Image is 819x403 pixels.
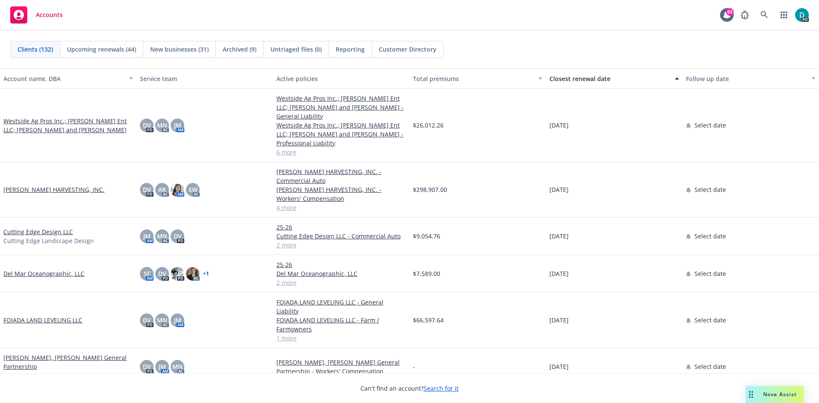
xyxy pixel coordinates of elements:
[276,278,406,287] a: 2 more
[276,121,406,148] a: Westside Ag Pros Inc.; [PERSON_NAME] Ent LLC; [PERSON_NAME] and [PERSON_NAME] - Professional Liab...
[736,6,753,23] a: Report a Bug
[276,94,406,121] a: Westside Ag Pros Inc.; [PERSON_NAME] Ent LLC; [PERSON_NAME] and [PERSON_NAME] - General Liability
[413,232,440,241] span: $9,054.76
[549,121,569,130] span: [DATE]
[186,267,200,281] img: photo
[203,271,209,276] a: + 1
[158,185,166,194] span: AR
[276,298,406,316] a: FOIADA LAND LEVELING LLC - General Liability
[157,232,167,241] span: MN
[144,269,150,278] span: SF
[143,185,151,194] span: DV
[159,362,166,371] span: JM
[549,232,569,241] span: [DATE]
[7,3,66,27] a: Accounts
[3,353,133,371] a: [PERSON_NAME], [PERSON_NAME] General Partnership
[276,148,406,157] a: 6 more
[360,384,459,393] span: Can't find an account?
[413,316,444,325] span: $66,597.64
[413,185,447,194] span: $298,907.00
[276,241,406,249] a: 2 more
[67,45,136,54] span: Upcoming renewals (44)
[174,316,181,325] span: JM
[276,358,406,376] a: [PERSON_NAME], [PERSON_NAME] General Partnership - Workers' Compensation
[276,269,406,278] a: Del Mar Oceanographic, LLC
[694,316,726,325] span: Select date
[143,121,151,130] span: DV
[172,362,183,371] span: MN
[413,121,444,130] span: $26,012.26
[276,232,406,241] a: Cutting Edge Design LLC - Commercial Auto
[549,316,569,325] span: [DATE]
[3,236,94,245] span: Cutting Edge Landscape Design
[726,8,734,16] div: 93
[746,386,804,403] button: Nova Assist
[549,74,670,83] div: Closest renewal date
[143,362,151,371] span: DV
[746,386,756,403] div: Drag to move
[171,267,184,281] img: photo
[694,121,726,130] span: Select date
[756,6,773,23] a: Search
[270,45,322,54] span: Untriaged files (0)
[3,227,73,236] a: Cutting Edge Design LLC
[424,384,459,392] a: Search for it
[686,74,806,83] div: Follow up date
[3,185,105,194] a: [PERSON_NAME] HARVESTING, INC.
[158,269,166,278] span: DV
[409,68,546,89] button: Total premiums
[276,333,406,342] a: 1 more
[3,269,84,278] a: Del Mar Oceanographic, LLC
[546,68,682,89] button: Closest renewal date
[3,116,133,134] a: Westside Ag Pros Inc.; [PERSON_NAME] Ent LLC; [PERSON_NAME] and [PERSON_NAME]
[682,68,819,89] button: Follow up date
[549,185,569,194] span: [DATE]
[174,121,181,130] span: JM
[694,362,726,371] span: Select date
[379,45,436,54] span: Customer Directory
[3,316,82,325] a: FOIADA LAND LEVELING LLC
[189,185,197,194] span: SW
[223,45,256,54] span: Archived (9)
[36,12,63,18] span: Accounts
[157,121,167,130] span: MN
[276,185,406,203] a: [PERSON_NAME] HARVESTING, INC. - Workers' Compensation
[276,167,406,185] a: [PERSON_NAME] HARVESTING, INC. - Commercial Auto
[150,45,209,54] span: New businesses (31)
[171,183,184,197] img: photo
[549,269,569,278] span: [DATE]
[276,223,406,232] a: 25-26
[276,260,406,269] a: 25-26
[694,269,726,278] span: Select date
[157,316,167,325] span: MN
[273,68,409,89] button: Active policies
[143,232,151,241] span: JM
[413,362,415,371] span: -
[336,45,365,54] span: Reporting
[276,74,406,83] div: Active policies
[795,8,809,22] img: photo
[763,391,797,398] span: Nova Assist
[140,74,270,83] div: Service team
[549,362,569,371] span: [DATE]
[174,232,182,241] span: DV
[276,203,406,212] a: 4 more
[17,45,53,54] span: Clients (132)
[136,68,273,89] button: Service team
[775,6,793,23] a: Switch app
[143,316,151,325] span: DV
[694,185,726,194] span: Select date
[3,371,51,380] span: Pacific Sun Dairy
[3,74,124,83] div: Account name, DBA
[413,269,440,278] span: $7,589.00
[694,232,726,241] span: Select date
[413,74,533,83] div: Total premiums
[276,316,406,333] a: FOIADA LAND LEVELING LLC - Farm / Farmowners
